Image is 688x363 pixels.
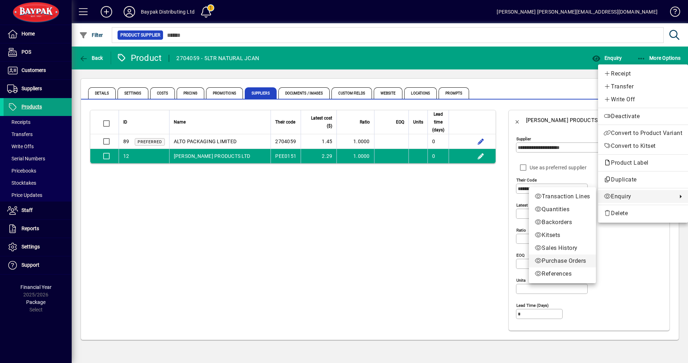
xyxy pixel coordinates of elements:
[604,82,682,91] span: Transfer
[604,209,682,218] span: Delete
[604,175,682,184] span: Duplicate
[604,159,652,166] span: Product Label
[535,270,590,278] span: References
[535,218,590,227] span: Backorders
[535,244,590,252] span: Sales History
[604,112,682,121] span: Deactivate
[604,142,682,150] span: Convert to Kitset
[535,231,590,239] span: Kitsets
[535,205,590,214] span: Quantities
[604,129,682,137] span: Convert to Product Variant
[598,110,688,123] button: Deactivate product
[604,95,682,104] span: Write Off
[604,192,674,201] span: Enquiry
[535,192,590,201] span: Transaction Lines
[535,257,590,265] span: Purchase Orders
[604,69,682,78] span: Receipt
